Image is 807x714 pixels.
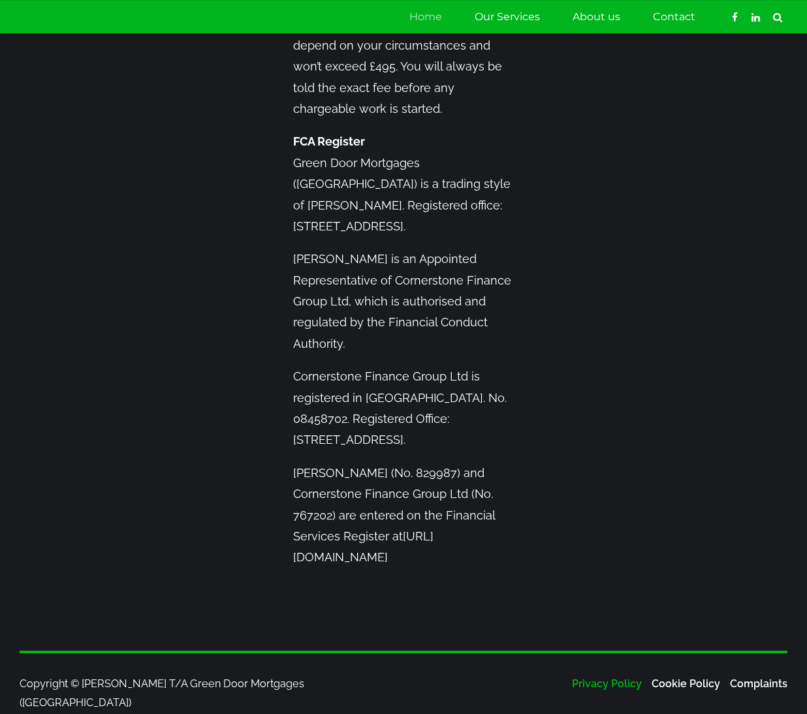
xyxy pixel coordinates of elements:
[572,677,642,690] a: Privacy Policy
[293,249,514,354] p: [PERSON_NAME] is an Appointed Representative of Cornerstone Finance Group Ltd, which is authorise...
[653,1,695,33] a: Contact
[475,1,540,33] a: Our Services
[730,677,787,690] a: Complaints
[20,674,390,712] p: Copyright © [PERSON_NAME] T/A Green Door Mortgages ([GEOGRAPHIC_DATA])
[293,134,365,148] strong: FCA Register
[293,131,514,237] p: Green Door Mortgages ([GEOGRAPHIC_DATA]) is a trading style of [PERSON_NAME]. Registered office: ...
[293,366,514,451] p: Cornerstone Finance Group Ltd is registered in [GEOGRAPHIC_DATA]. No. 08458702. Registered Office...
[573,1,620,33] a: About us
[652,677,720,690] a: Cookie Policy
[409,1,442,33] a: Home
[293,463,514,568] p: [PERSON_NAME] (No. 829987) and Cornerstone Finance Group Ltd (No. 767202) are entered on the Fina...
